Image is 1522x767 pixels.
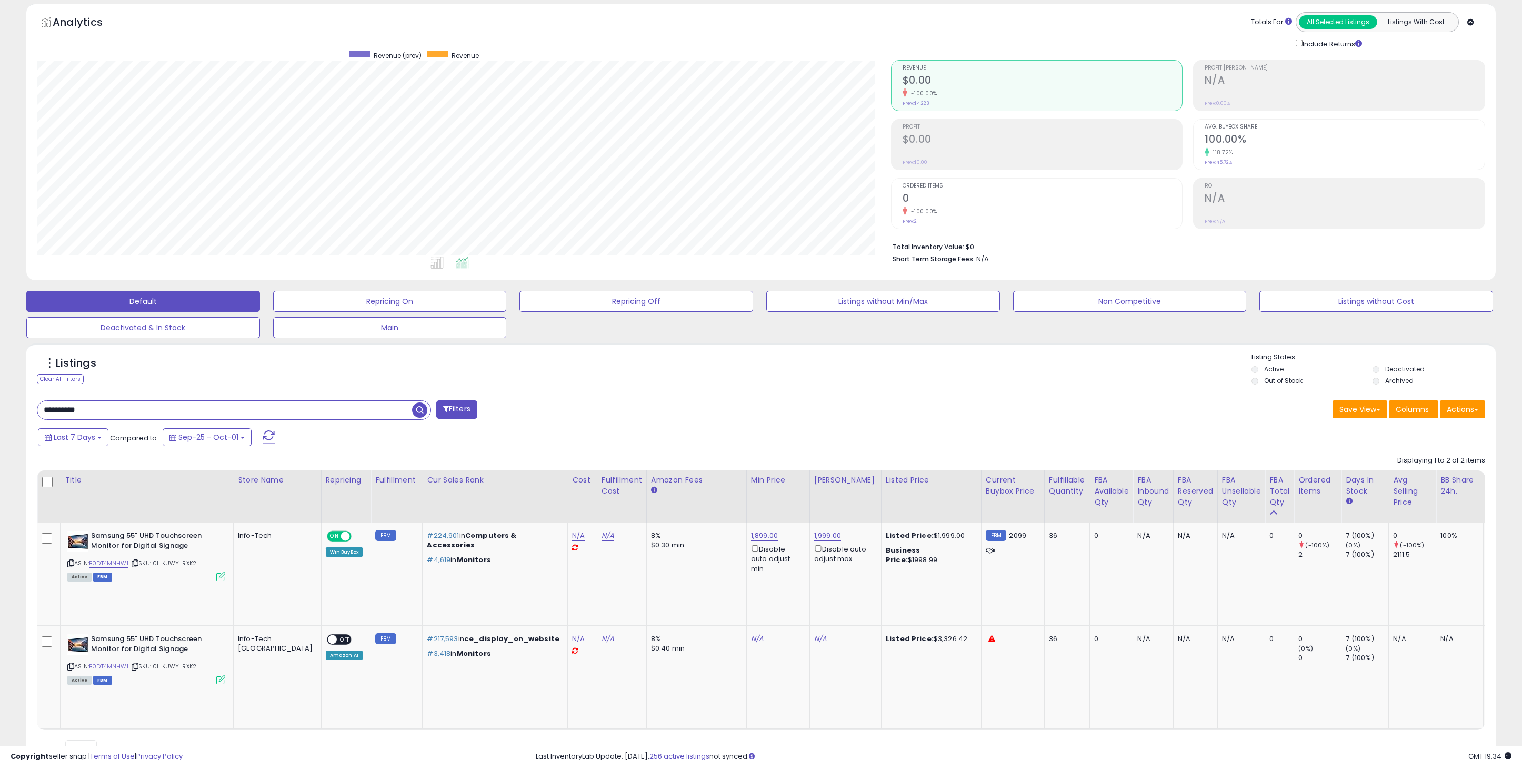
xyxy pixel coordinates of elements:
[903,183,1183,189] span: Ordered Items
[1440,400,1485,418] button: Actions
[427,648,450,658] span: #3,418
[572,634,585,644] a: N/A
[54,432,95,442] span: Last 7 Days
[457,648,491,658] span: Monitors
[536,752,1511,762] div: Last InventoryLab Update: [DATE], not synced.
[130,559,196,567] span: | SKU: 0I-KUWY-RXK2
[1440,475,1479,497] div: BB Share 24h.
[1346,644,1360,653] small: (0%)
[1298,550,1341,559] div: 2
[903,124,1183,130] span: Profit
[452,51,479,60] span: Revenue
[26,317,260,338] button: Deactivated & In Stock
[326,475,367,486] div: Repricing
[427,530,516,550] span: Computers & Accessories
[1178,475,1213,508] div: FBA Reserved Qty
[1393,550,1436,559] div: 2111.5
[326,547,363,557] div: Win BuyBox
[130,662,196,671] span: | SKU: 0I-KUWY-RXK2
[1377,15,1455,29] button: Listings With Cost
[814,543,873,564] div: Disable auto adjust max
[572,475,593,486] div: Cost
[1393,634,1428,644] div: N/A
[1094,475,1128,508] div: FBA Available Qty
[903,192,1183,206] h2: 0
[886,545,920,565] b: Business Price:
[1205,159,1232,165] small: Prev: 45.72%
[11,752,183,762] div: seller snap | |
[91,634,219,656] b: Samsung 55" UHD Touchscreen Monitor for Digital Signage
[1288,37,1375,50] div: Include Returns
[136,751,183,761] a: Privacy Policy
[886,531,973,540] div: $1,999.00
[65,475,229,486] div: Title
[1299,15,1377,29] button: All Selected Listings
[751,634,764,644] a: N/A
[37,374,84,384] div: Clear All Filters
[349,532,366,541] span: OFF
[238,475,317,486] div: Store Name
[886,634,934,644] b: Listed Price:
[907,208,937,215] small: -100.00%
[1346,497,1352,506] small: Days In Stock.
[1222,634,1257,644] div: N/A
[427,649,559,658] p: in
[457,555,491,565] span: Monitors
[1393,475,1431,508] div: Avg Selling Price
[1137,634,1165,644] div: N/A
[651,531,738,540] div: 8%
[1298,653,1341,663] div: 0
[1298,475,1337,497] div: Ordered Items
[1049,475,1085,497] div: Fulfillable Quantity
[1009,530,1026,540] span: 2099
[903,65,1183,71] span: Revenue
[1440,634,1475,644] div: N/A
[1205,65,1485,71] span: Profit [PERSON_NAME]
[1305,541,1329,549] small: (-100%)
[337,635,354,644] span: OFF
[1205,192,1485,206] h2: N/A
[751,530,778,541] a: 1,899.00
[67,676,92,685] span: All listings currently available for purchase on Amazon
[1264,376,1303,385] label: Out of Stock
[602,530,614,541] a: N/A
[1205,124,1485,130] span: Avg. Buybox Share
[45,744,121,754] span: Show: entries
[273,291,507,312] button: Repricing On
[893,254,975,263] b: Short Term Storage Fees:
[427,634,559,644] p: in
[178,432,238,442] span: Sep-25 - Oct-01
[1333,400,1387,418] button: Save View
[1209,149,1233,156] small: 118.72%
[651,486,657,495] small: Amazon Fees.
[1397,456,1485,466] div: Displaying 1 to 2 of 2 items
[67,573,92,582] span: All listings currently available for purchase on Amazon
[89,559,128,568] a: B0DT4MNHW1
[1389,400,1438,418] button: Columns
[427,530,459,540] span: #224,901
[886,530,934,540] b: Listed Price:
[427,555,450,565] span: #4,619
[1298,644,1313,653] small: (0%)
[1222,531,1257,540] div: N/A
[1205,133,1485,147] h2: 100.00%
[93,676,112,685] span: FBM
[903,218,917,224] small: Prev: 2
[893,240,1477,252] li: $0
[53,15,123,32] h5: Analytics
[1137,475,1169,508] div: FBA inbound Qty
[238,531,313,540] div: Info-Tech
[1013,291,1247,312] button: Non Competitive
[1264,365,1284,373] label: Active
[1205,74,1485,88] h2: N/A
[1393,531,1436,540] div: 0
[93,573,112,582] span: FBM
[886,546,973,565] div: $1998.99
[1205,183,1485,189] span: ROI
[1385,365,1425,373] label: Deactivated
[814,530,841,541] a: 1,999.00
[1251,17,1292,27] div: Totals For
[67,531,88,552] img: 31a8boE1T1L._SL40_.jpg
[1094,531,1125,540] div: 0
[1205,100,1230,106] small: Prev: 0.00%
